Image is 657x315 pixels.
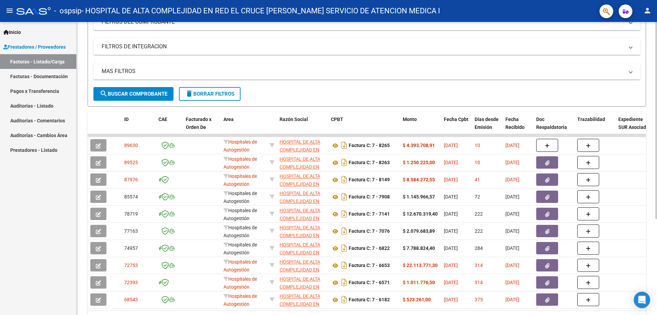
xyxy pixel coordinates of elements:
[340,226,349,237] i: Descargar documento
[280,172,325,187] div: 30710847351
[280,155,325,170] div: 30710847351
[280,241,325,255] div: 30710847351
[124,143,138,148] span: 89630
[444,117,468,122] span: Fecha Cpbt
[444,245,458,251] span: [DATE]
[349,280,390,286] strong: Factura C: 7 - 6571
[124,228,138,234] span: 77163
[475,177,480,182] span: 41
[475,228,483,234] span: 222
[349,160,390,166] strong: Factura C: 7 - 8263
[349,194,390,200] strong: Factura C: 7 - 7908
[505,297,519,302] span: [DATE]
[505,211,519,217] span: [DATE]
[280,224,325,238] div: 30710847351
[505,117,525,130] span: Fecha Recibido
[533,112,575,142] datatable-header-cell: Doc Respaldatoria
[340,243,349,254] i: Descargar documento
[280,292,325,307] div: 30710847351
[475,263,483,268] span: 314
[340,191,349,202] i: Descargar documento
[340,294,349,305] i: Descargar documento
[93,63,640,80] mat-expansion-panel-header: MAS FILTROS
[403,245,435,251] strong: $ 7.788.824,40
[505,228,519,234] span: [DATE]
[277,112,328,142] datatable-header-cell: Razón Social
[3,28,21,36] span: Inicio
[280,191,323,235] span: HOSPITAL DE ALTA COMPLEJIDAD EN RED EL CRUCE [PERSON_NAME] SERVICIO DE ATENCION MEDICA I
[223,208,257,221] span: Hospitales de Autogestión
[280,208,323,252] span: HOSPITAL DE ALTA COMPLEJIDAD EN RED EL CRUCE [PERSON_NAME] SERVICIO DE ATENCION MEDICA I
[223,276,257,290] span: Hospitales de Autogestión
[179,87,241,101] button: Borrar Filtros
[124,177,138,182] span: 87976
[475,297,483,302] span: 375
[100,91,167,97] span: Buscar Comprobante
[403,160,435,165] strong: $ 1.250.225,00
[616,112,653,142] datatable-header-cell: Expediente SUR Asociado
[185,89,193,98] mat-icon: delete
[403,143,435,148] strong: $ 4.393.708,91
[349,143,390,148] strong: Factura C: 7 - 8265
[403,117,417,122] span: Monto
[280,156,323,201] span: HOSPITAL DE ALTA COMPLEJIDAD EN RED EL CRUCE [PERSON_NAME] SERVICIO DE ATENCION MEDICA I
[505,194,519,199] span: [DATE]
[444,194,458,199] span: [DATE]
[280,138,325,153] div: 30710847351
[223,225,257,238] span: Hospitales de Autogestión
[158,117,167,122] span: CAE
[475,143,480,148] span: 10
[223,156,257,170] span: Hospitales de Autogestión
[444,263,458,268] span: [DATE]
[444,228,458,234] span: [DATE]
[100,89,108,98] mat-icon: search
[472,112,503,142] datatable-header-cell: Días desde Emisión
[102,43,624,50] mat-panel-title: FILTROS DE INTEGRACION
[340,260,349,271] i: Descargar documento
[340,157,349,168] i: Descargar documento
[280,242,323,287] span: HOSPITAL DE ALTA COMPLEJIDAD EN RED EL CRUCE [PERSON_NAME] SERVICIO DE ATENCION MEDICA I
[340,208,349,219] i: Descargar documento
[185,91,234,97] span: Borrar Filtros
[403,177,435,182] strong: $ 8.584.272,55
[280,259,323,304] span: HOSPITAL DE ALTA COMPLEJIDAD EN RED EL CRUCE [PERSON_NAME] SERVICIO DE ATENCION MEDICA I
[93,38,640,55] mat-expansion-panel-header: FILTROS DE INTEGRACION
[505,280,519,285] span: [DATE]
[280,225,323,269] span: HOSPITAL DE ALTA COMPLEJIDAD EN RED EL CRUCE [PERSON_NAME] SERVICIO DE ATENCION MEDICA I
[444,297,458,302] span: [DATE]
[124,194,138,199] span: 85574
[505,245,519,251] span: [DATE]
[280,173,323,218] span: HOSPITAL DE ALTA COMPLEJIDAD EN RED EL CRUCE [PERSON_NAME] SERVICIO DE ATENCION MEDICA I
[475,211,483,217] span: 222
[444,280,458,285] span: [DATE]
[124,211,138,217] span: 78719
[280,258,325,272] div: 30710847351
[403,263,438,268] strong: $ 22.113.771,30
[618,117,649,130] span: Expediente SUR Asociado
[505,160,519,165] span: [DATE]
[503,112,533,142] datatable-header-cell: Fecha Recibido
[475,194,480,199] span: 72
[444,143,458,148] span: [DATE]
[223,139,257,153] span: Hospitales de Autogestión
[280,275,325,290] div: 30710847351
[349,246,390,251] strong: Factura C: 7 - 6822
[505,177,519,182] span: [DATE]
[340,140,349,151] i: Descargar documento
[403,211,438,217] strong: $ 12.670.319,40
[475,245,483,251] span: 284
[575,112,616,142] datatable-header-cell: Trazabilidad
[223,259,257,272] span: Hospitales de Autogestión
[403,194,435,199] strong: $ 1.145.966,57
[444,177,458,182] span: [DATE]
[536,117,567,130] span: Doc Respaldatoria
[124,263,138,268] span: 72753
[280,190,325,204] div: 30710847351
[349,297,390,303] strong: Factura C: 7 - 6182
[349,263,390,268] strong: Factura C: 7 - 6653
[444,160,458,165] span: [DATE]
[81,3,440,19] span: - HOSPITAL DE ALTA COMPLEJIDAD EN RED EL CRUCE [PERSON_NAME] SERVICIO DE ATENCION MEDICA I
[340,277,349,288] i: Descargar documento
[403,297,431,302] strong: $ 523.261,00
[93,87,173,101] button: Buscar Comprobante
